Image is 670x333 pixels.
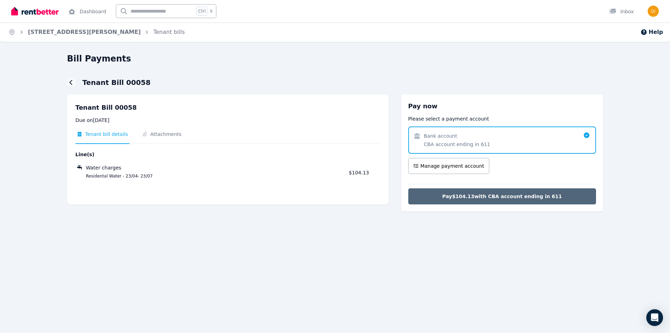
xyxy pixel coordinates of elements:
span: Residental Water - 23/04- 23/07 [77,173,345,179]
h3: Pay now [408,101,596,111]
p: Tenant Bill 00058 [75,103,380,113]
nav: Tabs [75,131,380,144]
span: CBA account ending in 611 [424,141,490,148]
h1: Bill Payments [67,53,131,64]
span: Attachments [150,131,181,138]
span: Water charges [86,164,121,171]
span: $104.13 [349,170,369,175]
span: Tenant bills [153,28,185,36]
p: Please select a payment account [408,115,596,122]
h1: Tenant Bill 00058 [82,78,150,87]
span: Ctrl [196,7,207,16]
button: Help [640,28,663,36]
div: Inbox [609,8,634,15]
div: Open Intercom Messenger [646,309,663,326]
span: Bank account [424,132,457,139]
img: Diane Hassan [648,6,659,17]
button: Manage payment account [408,158,490,174]
span: Manage payment account [420,162,484,169]
span: Tenant bill details [85,131,128,138]
a: [STREET_ADDRESS][PERSON_NAME] [28,29,141,35]
button: Pay$104.13with CBA account ending in 611 [408,188,596,204]
span: Pay $104.13 with CBA account ending in 611 [442,193,562,200]
span: Line(s) [75,151,345,158]
p: Due on [DATE] [75,117,380,124]
img: RentBetter [11,6,59,16]
span: k [210,8,213,14]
